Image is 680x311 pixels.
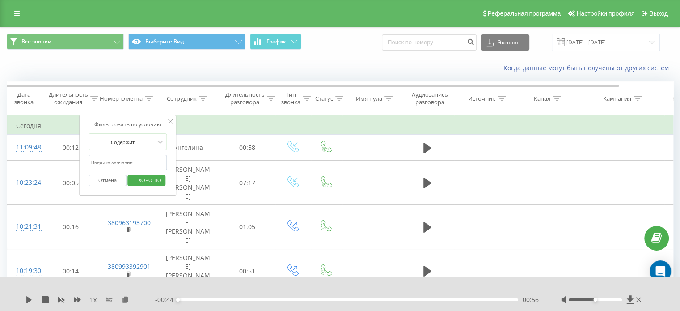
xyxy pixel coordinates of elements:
[108,262,151,271] a: 380993392901
[63,223,79,231] font: 00:16
[412,90,448,106] font: Аудиозапись разговора
[89,175,127,186] button: Отмена
[100,94,143,102] font: Номер клиента
[239,143,255,152] font: 00:58
[16,121,41,130] font: Сегодня
[481,34,529,51] button: Экспорт
[63,179,79,187] font: 00:05
[93,295,97,304] font: х
[166,165,210,200] font: [PERSON_NAME] [PERSON_NAME]
[98,177,117,183] font: Отмена
[145,38,184,45] font: Выберите Вид
[576,10,634,17] font: Настройки профиля
[603,94,631,102] font: Кампания
[89,155,167,170] input: Введите значение
[63,143,79,152] font: 00:12
[266,38,286,45] font: График
[650,260,671,282] div: Открытый Интерком Мессенджер
[166,253,210,289] font: [PERSON_NAME] [PERSON_NAME]
[356,94,382,102] font: Имя пула
[128,34,245,50] button: Выберите Вид
[7,34,124,50] button: Все звонки
[239,223,255,231] font: 01:05
[176,298,180,302] div: Метка доступности
[225,90,265,106] font: Длительность разговора
[108,218,151,227] a: 380963193700
[281,90,300,106] font: Тип звонка
[139,177,161,183] font: ХОРОШО
[315,94,333,102] font: Статус
[166,209,210,245] font: [PERSON_NAME] [PERSON_NAME]
[503,64,673,72] a: Когда данные могут быть получены от других систем
[649,10,668,17] font: Выход
[503,64,669,72] font: Когда данные могут быть получены от других систем
[155,295,157,304] font: -
[128,175,166,186] button: ХОРОШО
[63,267,79,275] font: 00:14
[487,10,561,17] font: Реферальная программа
[16,266,41,275] font: 10:19:30
[593,298,597,302] div: Метка доступности
[468,94,495,102] font: Источник
[49,90,88,106] font: Длительность ожидания
[250,34,301,50] button: График
[534,94,550,102] font: Канал
[173,143,203,152] font: Ангелина
[523,295,539,304] font: 00:56
[16,222,41,230] font: 10:21:31
[167,94,197,102] font: Сотрудник
[14,90,34,106] font: Дата звонка
[382,34,477,51] input: Поиск по номеру
[21,38,51,45] font: Все звонки
[157,295,173,304] font: 00:44
[239,179,255,187] font: 07:17
[16,178,41,187] font: 10:23:24
[498,38,519,46] font: Экспорт
[16,143,41,151] font: 11:09:48
[239,267,255,275] font: 00:51
[90,295,93,304] font: 1
[94,120,161,128] font: Фильтровать по условию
